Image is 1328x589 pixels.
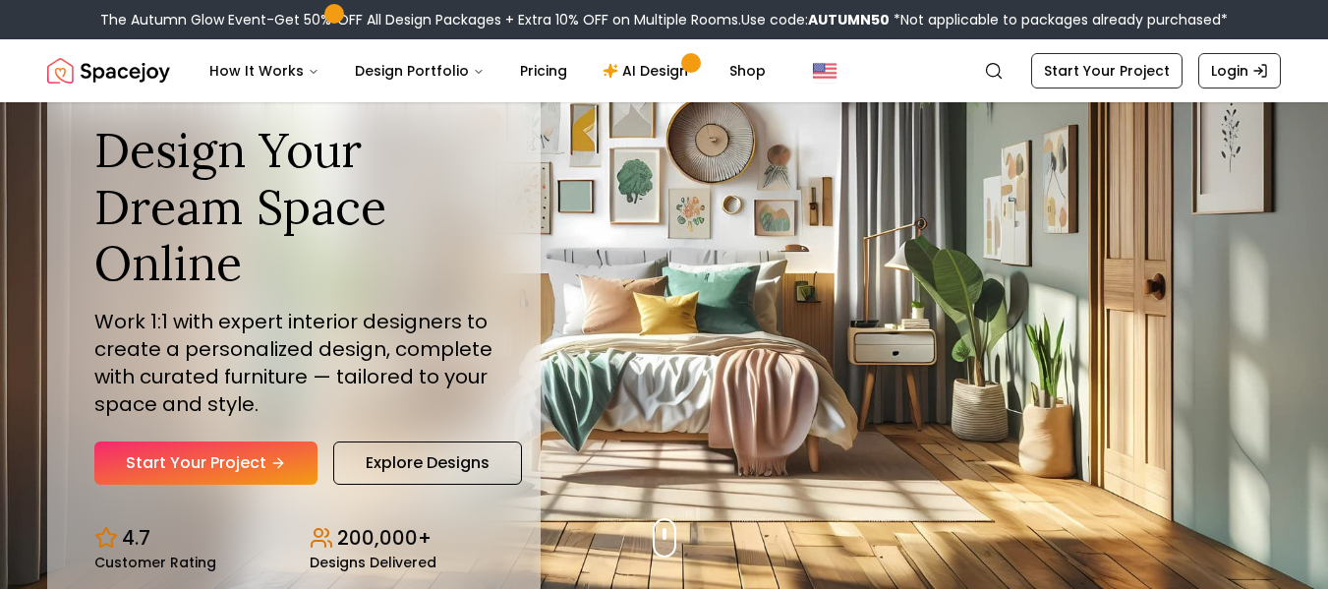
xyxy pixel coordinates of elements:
[194,51,335,90] button: How It Works
[808,10,890,29] b: AUTUMN50
[94,508,493,569] div: Design stats
[122,524,150,552] p: 4.7
[339,51,500,90] button: Design Portfolio
[1198,53,1281,88] a: Login
[741,10,890,29] span: Use code:
[47,39,1281,102] nav: Global
[94,308,493,418] p: Work 1:1 with expert interior designers to create a personalized design, complete with curated fu...
[94,122,493,292] h1: Design Your Dream Space Online
[587,51,710,90] a: AI Design
[337,524,432,552] p: 200,000+
[310,556,436,569] small: Designs Delivered
[1031,53,1183,88] a: Start Your Project
[333,442,522,485] a: Explore Designs
[194,51,781,90] nav: Main
[890,10,1228,29] span: *Not applicable to packages already purchased*
[47,51,170,90] a: Spacejoy
[813,59,837,83] img: United States
[100,10,1228,29] div: The Autumn Glow Event-Get 50% OFF All Design Packages + Extra 10% OFF on Multiple Rooms.
[714,51,781,90] a: Shop
[47,51,170,90] img: Spacejoy Logo
[94,442,318,485] a: Start Your Project
[94,556,216,569] small: Customer Rating
[504,51,583,90] a: Pricing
